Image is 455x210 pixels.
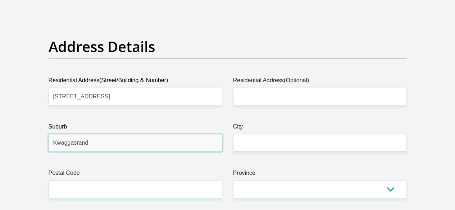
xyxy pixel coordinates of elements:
input: Suburb [49,134,222,151]
h2: Address Details [49,38,407,55]
input: Valid residential address [49,88,222,105]
label: Postal Code [49,169,222,180]
label: Residential Address(Optional) [233,76,407,88]
label: Residential Address(Street/Building & Number) [49,76,222,88]
input: City [233,134,407,151]
input: Address line 2 (Optional) [233,88,407,105]
select: Please Select a Province [233,180,407,198]
input: Postal Code [49,180,222,198]
label: City [233,122,407,134]
label: Province [233,169,407,180]
label: Suburb [49,122,222,134]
